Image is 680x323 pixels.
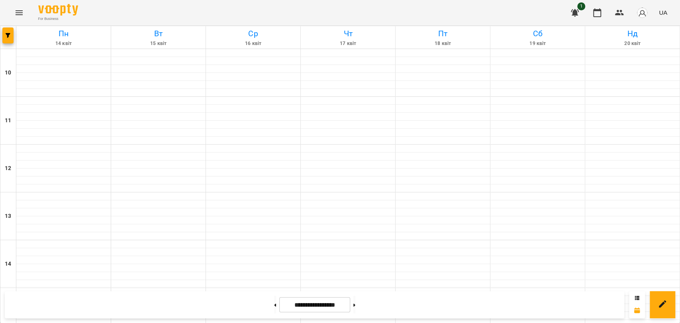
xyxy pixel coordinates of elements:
[10,3,29,22] button: Menu
[397,40,489,47] h6: 18 квіт
[38,4,78,16] img: Voopty Logo
[112,40,204,47] h6: 15 квіт
[656,5,670,20] button: UA
[659,8,667,17] span: UA
[577,2,585,10] span: 1
[586,40,678,47] h6: 20 квіт
[18,40,110,47] h6: 14 квіт
[5,116,11,125] h6: 11
[586,27,678,40] h6: Нд
[38,16,78,22] span: For Business
[302,40,394,47] h6: 17 квіт
[207,40,299,47] h6: 16 квіт
[397,27,489,40] h6: Пт
[492,40,584,47] h6: 19 квіт
[637,7,648,18] img: avatar_s.png
[112,27,204,40] h6: Вт
[5,212,11,221] h6: 13
[302,27,394,40] h6: Чт
[5,69,11,77] h6: 10
[492,27,584,40] h6: Сб
[18,27,110,40] h6: Пн
[5,164,11,173] h6: 12
[207,27,299,40] h6: Ср
[5,260,11,268] h6: 14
